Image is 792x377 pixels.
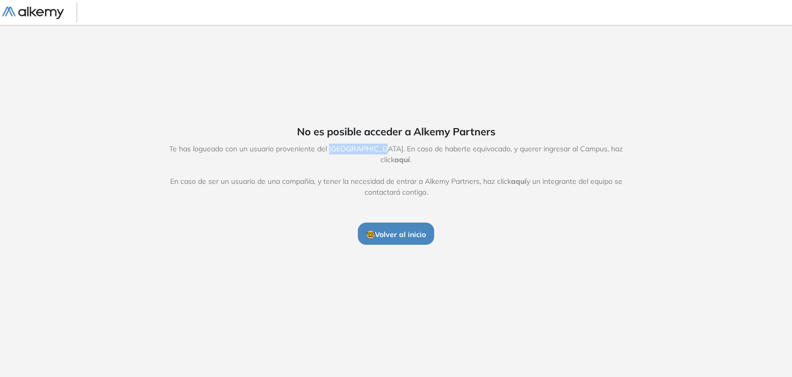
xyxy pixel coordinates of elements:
span: aquí [394,155,410,164]
span: aquí [511,177,526,186]
img: Logo [2,7,64,20]
span: 🤓 Volver al inicio [366,230,426,239]
span: No es posible acceder a Alkemy Partners [297,124,496,139]
button: 🤓Volver al inicio [358,223,434,244]
span: Te has logueado con un usuario proveniente del [GEOGRAPHIC_DATA]. En caso de haberte equivocado, ... [158,144,634,198]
